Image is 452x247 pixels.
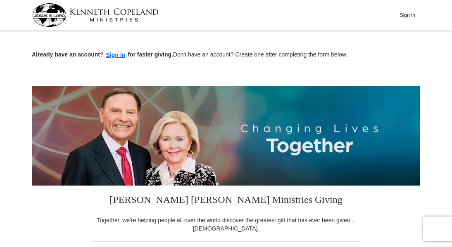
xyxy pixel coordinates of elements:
button: Sign in [104,50,128,60]
p: Don't have an account? Create one after completing the form below. [32,50,420,60]
button: Sign In [395,9,420,21]
strong: Already have an account? for faster giving. [32,51,173,58]
h3: [PERSON_NAME] [PERSON_NAME] Ministries Giving [92,186,360,216]
img: kcm-header-logo.svg [32,3,159,27]
div: Together, we're helping people all over the world discover the greatest gift that has ever been g... [92,216,360,233]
